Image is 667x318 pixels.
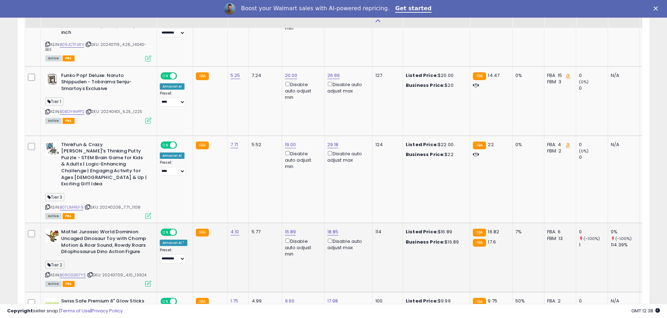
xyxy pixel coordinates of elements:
a: 4.10 [230,228,239,235]
span: All listings currently available for purchase on Amazon [45,118,62,124]
small: FBA [196,72,209,80]
a: B09CG357Y5 [60,272,86,278]
div: Preset: [160,22,187,38]
span: Tier 2 [45,261,64,269]
small: FBA [196,229,209,236]
span: All listings currently available for purchase on Amazon [45,55,62,61]
div: 0 [579,72,608,79]
div: 0% [515,72,539,79]
div: Preset: [160,248,187,264]
b: Mattel Jurassic World Dominion Uncaged Dinosaur Toy with Chomp Motion & Roar Sound, Rowdy Roars D... [61,229,147,257]
span: Tier 3 [45,193,64,201]
div: $16.89 [406,239,464,245]
span: FBA [63,281,75,287]
small: (-100%) [584,236,600,241]
b: Listed Price: [406,72,438,79]
div: 5.52 [252,142,276,148]
img: 51RdOfl0h-L._SL40_.jpg [45,142,59,156]
a: 16.89 [285,228,296,235]
div: $20 [406,82,464,89]
span: | SKU: 20240719_4.26_14040-BEE [45,42,147,52]
a: 7.71 [230,141,238,148]
b: Business Price: [406,239,445,245]
small: (0%) [579,79,589,85]
div: $22 [406,151,464,158]
div: N/A [611,72,634,79]
a: 26.99 [327,72,340,79]
div: $16.89 [406,229,464,235]
a: 20.00 [285,72,298,79]
span: 14.47 [488,72,499,79]
div: Disable auto adjust max [327,80,367,94]
a: 29.18 [327,141,339,148]
a: B09JCTF3RV [60,42,84,48]
div: ASIN: [45,142,151,218]
span: OFF [176,73,187,79]
img: 41sg3YdbaPL._SL40_.jpg [45,229,59,243]
div: ASIN: [45,3,151,61]
div: FBM: 2 [547,148,571,154]
div: FBA: 15 [547,72,571,79]
img: 51-4Er4u0RL._SL40_.jpg [45,72,59,86]
div: Disable auto adjust min [285,237,319,258]
b: Business Price: [406,151,445,158]
div: 0% [515,142,539,148]
span: FBA [63,55,75,61]
div: 1 [579,242,608,248]
span: ON [161,229,170,235]
div: 0 [579,85,608,91]
span: Tier 1 [45,97,63,106]
div: seller snap | | [7,308,123,314]
a: B07L1M45F9 [60,204,83,210]
b: Listed Price: [406,228,438,235]
div: Boost your Walmart sales with AI-powered repricing. [241,5,390,12]
div: 0% [611,229,639,235]
div: 124 [375,142,397,148]
div: Amazon AI [160,83,185,90]
div: $22.00 [406,142,464,148]
img: Profile image for Adrian [224,3,235,14]
div: FBM: 13 [547,235,571,242]
div: Preset: [160,160,187,176]
div: Close [654,6,661,11]
a: Privacy Policy [92,307,123,314]
span: FBA [63,118,75,124]
div: 127 [375,72,397,79]
div: 7% [515,229,539,235]
small: FBA [473,142,486,149]
span: All listings currently available for purchase on Amazon [45,281,62,287]
div: Disable auto adjust max [327,237,367,251]
div: Disable auto adjust min [285,80,319,101]
div: Disable auto adjust min [285,150,319,170]
span: | SKU: 20240401_5.25_1225 [86,109,142,114]
small: FBA [473,229,486,236]
div: FBM: 3 [547,79,571,85]
span: 17.6 [488,239,496,245]
div: N/A [611,142,634,148]
span: ON [161,73,170,79]
div: 114 [375,229,397,235]
div: FBA: 6 [547,229,571,235]
small: FBA [473,72,486,80]
a: 5.25 [230,72,240,79]
a: B0BDY4HPPS [60,109,84,115]
b: Funko Pop! Deluxe: Naruto Shippuden - Tobirama Senju- Smartoys Exclusive [61,72,147,94]
div: 0 [579,154,608,161]
div: 0 [579,142,608,148]
small: FBA [473,239,486,247]
div: ASIN: [45,229,151,286]
small: (0%) [579,148,589,154]
a: 18.85 [327,228,339,235]
span: ON [161,142,170,148]
b: Listed Price: [406,141,438,148]
b: ThinkFun & Crazy [PERSON_NAME]'s Thinking Putty Puzzle - STEM Brain Game for Kids & Adults | Logi... [61,142,147,189]
a: Terms of Use [60,307,90,314]
span: OFF [176,142,187,148]
a: Get started [395,5,432,13]
span: All listings currently available for purchase on Amazon [45,213,62,219]
span: | SKU: 20240208_7.71_1108 [84,204,140,210]
a: 19.00 [285,141,296,148]
div: 0 [579,229,608,235]
div: 7.24 [252,72,276,79]
span: 2025-09-15 12:38 GMT [631,307,660,314]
